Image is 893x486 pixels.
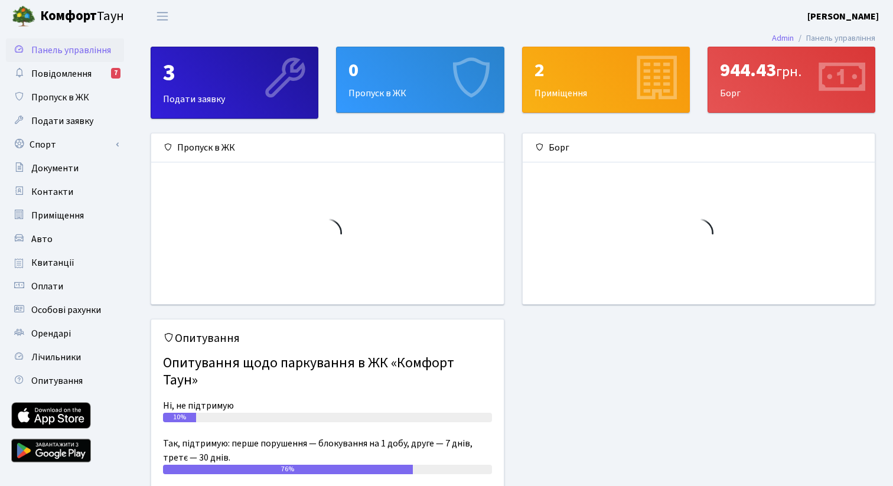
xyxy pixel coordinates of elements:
nav: breadcrumb [754,26,893,51]
span: Подати заявку [31,115,93,128]
div: Подати заявку [151,47,318,118]
b: Комфорт [40,6,97,25]
a: Admin [772,32,794,44]
b: [PERSON_NAME] [807,10,879,23]
span: Повідомлення [31,67,92,80]
a: 2Приміщення [522,47,690,113]
span: Приміщення [31,209,84,222]
a: Панель управління [6,38,124,62]
a: Повідомлення7 [6,62,124,86]
div: Пропуск в ЖК [337,47,503,112]
div: Ні, не підтримую [163,399,492,413]
span: Документи [31,162,79,175]
div: 3 [163,59,306,87]
div: 10% [163,413,196,422]
span: Панель управління [31,44,111,57]
div: Борг [708,47,875,112]
a: Лічильники [6,345,124,369]
div: 2 [535,59,677,81]
div: Так, підтримую: перше порушення — блокування на 1 добу, друге — 7 днів, третє — 30 днів. [163,436,492,465]
div: Пропуск в ЖК [151,133,504,162]
li: Панель управління [794,32,875,45]
div: 0 [348,59,491,81]
a: Особові рахунки [6,298,124,322]
a: Опитування [6,369,124,393]
span: Орендарі [31,327,71,340]
a: [PERSON_NAME] [807,9,879,24]
a: Приміщення [6,204,124,227]
a: Авто [6,227,124,251]
a: Орендарі [6,322,124,345]
h5: Опитування [163,331,492,345]
div: 76% [163,465,413,474]
a: Квитанції [6,251,124,275]
img: logo.png [12,5,35,28]
span: грн. [776,61,801,82]
a: Контакти [6,180,124,204]
a: Спорт [6,133,124,156]
span: Особові рахунки [31,304,101,317]
div: Приміщення [523,47,689,112]
span: Оплати [31,280,63,293]
a: Документи [6,156,124,180]
a: 3Подати заявку [151,47,318,119]
a: 0Пропуск в ЖК [336,47,504,113]
span: Опитування [31,374,83,387]
button: Переключити навігацію [148,6,177,26]
span: Авто [31,233,53,246]
span: Таун [40,6,124,27]
span: Лічильники [31,351,81,364]
div: 7 [111,68,120,79]
span: Контакти [31,185,73,198]
a: Пропуск в ЖК [6,86,124,109]
a: Подати заявку [6,109,124,133]
span: Квитанції [31,256,74,269]
div: 944.43 [720,59,863,81]
span: Пропуск в ЖК [31,91,89,104]
h4: Опитування щодо паркування в ЖК «Комфорт Таун» [163,350,492,394]
a: Оплати [6,275,124,298]
div: Борг [523,133,875,162]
